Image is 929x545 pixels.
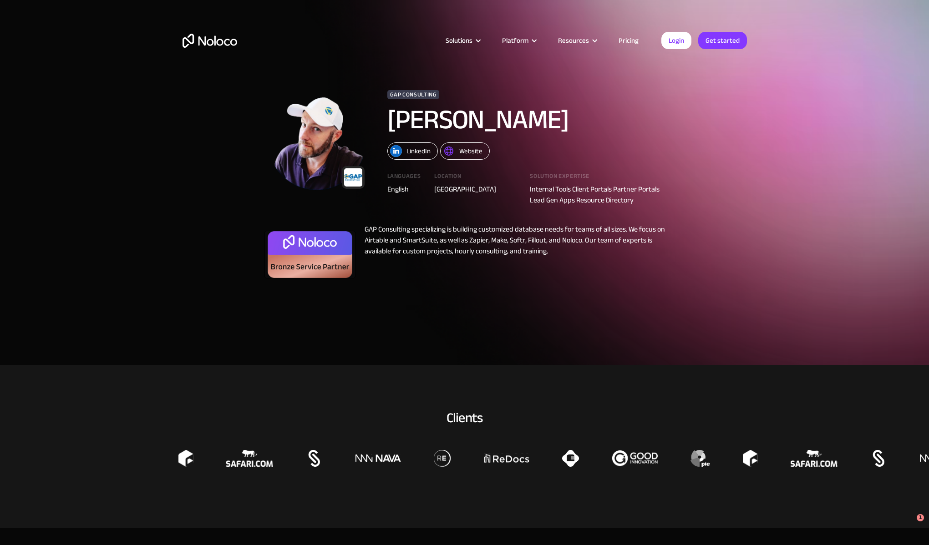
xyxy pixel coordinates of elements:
[387,142,438,160] a: LinkedIn
[355,224,665,283] div: GAP Consulting specializing is building customized database needs for teams of all sizes. We focu...
[502,35,528,46] div: Platform
[446,35,472,46] div: Solutions
[183,34,237,48] a: home
[917,514,924,521] span: 1
[547,35,607,46] div: Resources
[434,173,516,184] div: Location
[440,142,490,160] a: Website
[387,106,638,133] h1: [PERSON_NAME]
[607,35,650,46] a: Pricing
[661,32,691,49] a: Login
[387,173,421,184] div: Languages
[698,32,747,49] a: Get started
[558,35,589,46] div: Resources
[434,35,491,46] div: Solutions
[387,90,440,99] div: GAP Consulting
[530,173,665,184] div: Solution expertise
[459,145,482,157] div: Website
[898,514,920,536] iframe: Intercom live chat
[406,145,431,157] div: LinkedIn
[530,184,665,206] div: Internal Tools Client Portals Partner Portals Lead Gen Apps Resource Directory
[387,184,421,195] div: English
[434,184,516,195] div: [GEOGRAPHIC_DATA]
[491,35,547,46] div: Platform
[183,408,747,427] div: Clients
